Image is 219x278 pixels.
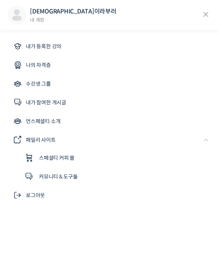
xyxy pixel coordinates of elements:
a: 나의 자격증 [7,56,212,74]
a: 커뮤니티 & 도구들 [19,168,212,186]
a: 대화 [49,216,97,235]
span: 패밀리 사이트 [26,135,56,144]
a: 홈 [2,216,49,235]
a: 스페셜티 커피 몰 [19,149,212,167]
a: 수강생 그룹 [7,75,212,93]
span: 커뮤니티 & 도구들 [39,172,78,181]
a: 내 계정 [30,17,44,23]
span: 대화 [69,227,77,233]
a: 내가 참여한 게시글 [7,94,212,111]
a: 패밀리 사이트 [7,131,212,149]
span: 홈 [24,227,28,233]
a: [DEMOGRAPHIC_DATA]이라부러 [30,7,116,15]
a: 내가 등록한 강의 [7,37,212,55]
span: 내가 참여한 게시글 [26,98,66,107]
a: 설정 [97,216,144,235]
span: 언스페셜티 소개 [26,117,60,126]
a: 언스페셜티 소개 [7,112,212,130]
span: 로그아웃 [26,191,45,200]
a: 로그아웃 [7,186,212,204]
span: 나의 자격증 [26,61,51,70]
span: 설정 [116,227,125,233]
span: 스페셜티 커피 몰 [39,153,74,162]
span: 수강생 그룹 [26,79,51,88]
span: 내가 등록한 강의 [26,42,61,51]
